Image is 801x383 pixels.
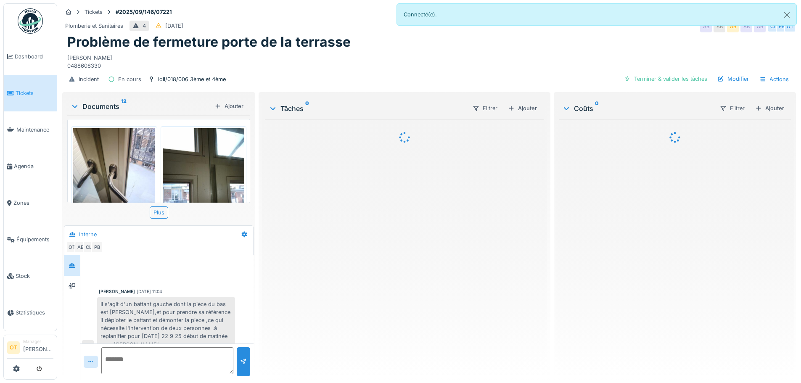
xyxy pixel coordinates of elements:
span: Statistiques [16,309,53,317]
a: Maintenance [4,111,57,148]
span: Maintenance [16,126,53,134]
a: Équipements [4,221,57,258]
div: loli/018/006 3ème et 4ème [158,75,226,83]
div: Documents [71,101,211,111]
a: Zones [4,185,57,221]
div: OT [784,21,796,32]
h1: Problème de fermeture porte de la terrasse [67,34,351,50]
strong: #2025/09/146/07221 [112,8,175,16]
div: Manager [23,338,53,345]
div: CL [83,241,95,253]
span: Tickets [16,89,53,97]
div: Plomberie et Sanitaires [65,22,123,30]
span: Zones [13,199,53,207]
div: Filtrer [469,102,501,114]
li: OT [7,341,20,354]
div: Terminer & valider les tâches [621,73,711,85]
span: Agenda [14,162,53,170]
div: Coûts [562,103,713,114]
div: [DATE] 11:04 [137,288,162,295]
button: Close [777,4,796,26]
div: Filtrer [716,102,748,114]
a: Agenda [4,148,57,185]
div: PB [91,241,103,253]
div: PB [776,21,788,32]
sup: 0 [305,103,309,114]
span: Équipements [16,235,53,243]
img: byjkq2eha8xkqpf52jrhe44cldyk [163,128,245,237]
a: Tickets [4,75,57,111]
div: Il s'agit d'un battant gauche dont la pièce du bas est [PERSON_NAME],et pour prendre sa référence... [97,297,235,352]
div: Tâches [269,103,465,114]
div: Actions [756,73,793,85]
div: AB [700,21,712,32]
div: AB [754,21,766,32]
a: Statistiques [4,294,57,331]
div: AB [74,241,86,253]
div: Interne [79,230,97,238]
img: Badge_color-CXgf-gQk.svg [18,8,43,34]
div: CL [82,340,94,352]
div: OT [66,241,78,253]
a: Dashboard [4,38,57,75]
div: Ajouter [752,103,788,114]
div: Incident [79,75,99,83]
div: AB [727,21,739,32]
div: [DATE] [165,22,183,30]
li: [PERSON_NAME] [23,338,53,357]
div: Ajouter [505,103,540,114]
sup: 12 [121,101,127,111]
div: Connecté(e). [397,3,797,26]
span: Dashboard [15,53,53,61]
div: CL [767,21,779,32]
div: 4 [143,22,146,30]
div: En cours [118,75,141,83]
a: OT Manager[PERSON_NAME] [7,338,53,359]
div: AB [714,21,725,32]
div: Tickets [85,8,103,16]
span: Stock [16,272,53,280]
div: Plus [150,206,168,219]
div: AB [740,21,752,32]
img: wdptr4g71chsnprkuwc2uf82ptlx [73,128,155,237]
div: [PERSON_NAME] 0488608330 [67,50,791,70]
div: [PERSON_NAME] [99,288,135,295]
a: Stock [4,258,57,294]
div: Ajouter [211,100,247,112]
sup: 0 [595,103,599,114]
div: Modifier [714,73,752,85]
